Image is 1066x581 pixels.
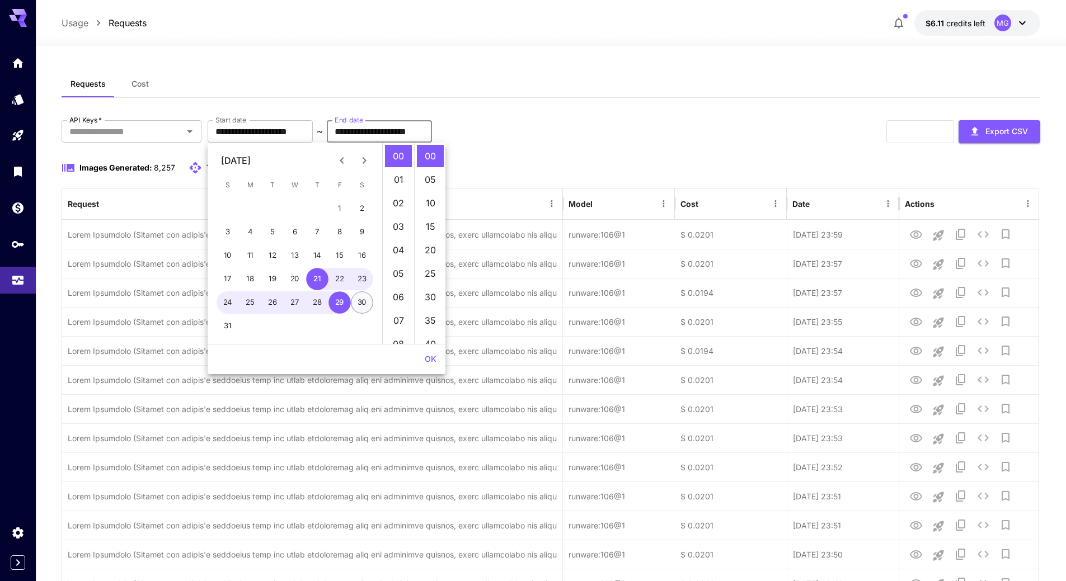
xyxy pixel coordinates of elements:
label: Start date [215,115,246,125]
span: $6.11 [926,18,946,28]
button: Sort [811,196,826,211]
div: Actions [905,199,934,209]
div: Usage [11,273,25,287]
li: 20 minutes [417,239,444,261]
div: [DATE] [221,154,251,167]
li: 8 hours [385,333,412,355]
span: 8,257 [154,163,175,172]
button: Menu [880,196,896,211]
button: Sort [594,196,609,211]
button: 27 [284,291,306,314]
span: Requests [71,79,106,89]
div: Cost [680,199,698,209]
button: Menu [544,196,560,211]
button: 6 [284,221,306,243]
span: Cost [132,79,149,89]
button: 3 [217,221,239,243]
button: 22 [328,268,351,290]
li: 0 hours [385,145,412,167]
li: 30 minutes [417,286,444,308]
li: 35 minutes [417,309,444,332]
span: Total API requests: [206,163,279,172]
li: 6 hours [385,286,412,308]
button: 12 [261,244,284,267]
button: 11 [239,244,261,267]
div: $6.1108 [926,17,985,29]
div: Settings [11,526,25,540]
li: 25 minutes [417,262,444,285]
button: 18 [239,268,261,290]
button: 4 [239,221,261,243]
span: Tuesday [262,174,283,196]
div: API Keys [11,237,25,251]
button: 8 [328,221,351,243]
div: Request [68,199,99,209]
li: 40 minutes [417,333,444,355]
button: Menu [1020,196,1036,211]
button: 9 [351,221,373,243]
a: Usage [62,16,88,30]
button: 26 [261,291,284,314]
span: Saturday [352,174,372,196]
li: 1 hours [385,168,412,191]
li: 15 minutes [417,215,444,238]
div: Models [11,92,25,106]
div: Wallet [11,201,25,215]
li: 2 hours [385,192,412,214]
button: 20 [284,268,306,290]
button: 19 [261,268,284,290]
button: 29 [328,291,351,314]
ul: Select hours [383,143,414,344]
button: 30 [351,291,373,314]
ul: Select minutes [414,143,445,344]
button: 1 [328,197,351,220]
button: OK [420,349,441,370]
button: 16 [351,244,373,267]
li: 5 hours [385,262,412,285]
button: 24 [217,291,239,314]
p: ~ [317,125,323,138]
div: Library [11,164,25,178]
button: Menu [768,196,783,211]
button: $6.1108MG [914,10,1040,36]
button: 21 [306,268,328,290]
span: credits left [946,18,985,28]
button: Open [182,124,198,139]
div: Model [569,199,593,209]
span: Sunday [218,174,238,196]
label: End date [335,115,363,125]
button: 25 [239,291,261,314]
button: Expand sidebar [11,555,25,570]
button: 31 [217,315,239,337]
a: Requests [109,16,147,30]
div: Home [11,56,25,70]
button: 13 [284,244,306,267]
button: 14 [306,244,328,267]
span: Wednesday [285,174,305,196]
button: Sort [699,196,715,211]
button: 17 [217,268,239,290]
button: Menu [656,196,671,211]
button: Sort [100,196,116,211]
li: 7 hours [385,309,412,332]
li: 0 minutes [417,145,444,167]
div: Playground [11,129,25,143]
button: Previous month [331,149,353,172]
div: MG [994,15,1011,31]
li: 3 hours [385,215,412,238]
span: Images Generated: [79,163,152,172]
span: Friday [330,174,350,196]
button: Next month [353,149,375,172]
span: Thursday [307,174,327,196]
button: 5 [261,221,284,243]
button: 10 [217,244,239,267]
button: 23 [351,268,373,290]
button: Export CSV [959,120,1040,143]
label: API Keys [69,115,102,125]
button: 15 [328,244,351,267]
nav: breadcrumb [62,16,147,30]
div: Date [792,199,810,209]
